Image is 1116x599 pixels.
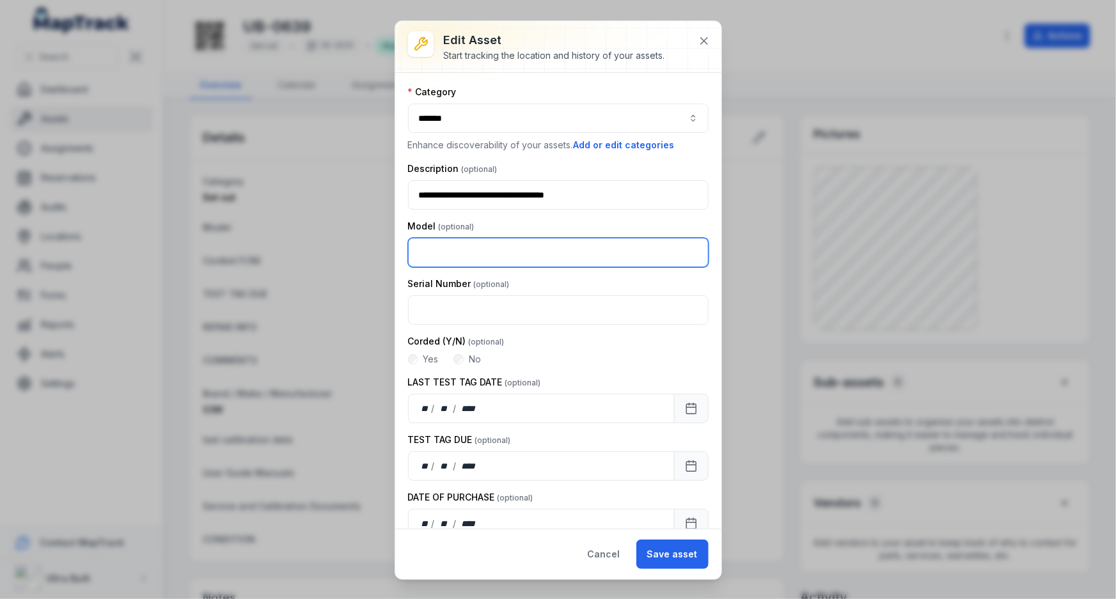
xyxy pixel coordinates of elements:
[436,402,453,415] div: month,
[431,402,436,415] div: /
[444,49,665,62] div: Start tracking the location and history of your assets.
[444,31,665,49] h3: Edit asset
[419,402,432,415] div: day,
[436,517,453,530] div: month,
[408,162,498,175] label: Description
[453,460,457,472] div: /
[408,86,457,98] label: Category
[636,540,709,569] button: Save asset
[408,335,505,348] label: Corded (Y/N)
[431,460,436,472] div: /
[674,451,709,481] button: Calendar
[408,220,475,233] label: Model
[573,138,675,152] button: Add or edit categories
[469,353,481,366] label: No
[419,460,432,472] div: day,
[457,460,481,472] div: year,
[457,402,481,415] div: year,
[408,433,511,446] label: TEST TAG DUE
[453,517,457,530] div: /
[419,517,432,530] div: day,
[423,353,438,366] label: Yes
[431,517,436,530] div: /
[453,402,457,415] div: /
[408,491,533,504] label: DATE OF PURCHASE
[674,509,709,538] button: Calendar
[674,394,709,423] button: Calendar
[457,517,481,530] div: year,
[577,540,631,569] button: Cancel
[408,376,541,389] label: LAST TEST TAG DATE
[436,460,453,472] div: month,
[408,138,709,152] p: Enhance discoverability of your assets.
[408,277,510,290] label: Serial Number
